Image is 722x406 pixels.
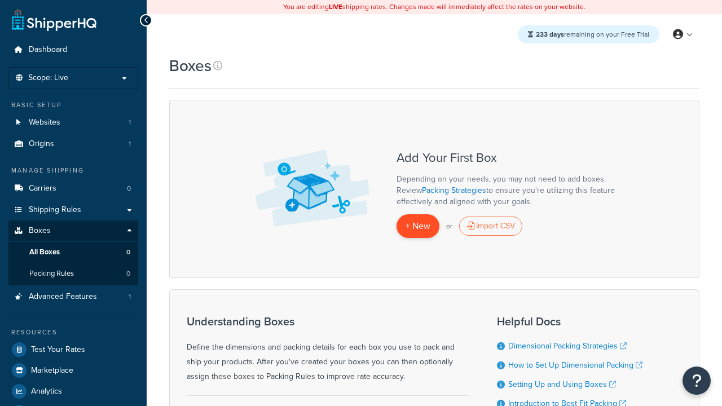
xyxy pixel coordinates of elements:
span: Marketplace [31,366,73,376]
div: Resources [8,328,138,337]
li: Websites [8,112,138,133]
p: or [446,218,452,234]
span: Boxes [29,226,51,236]
a: Advanced Features 1 [8,286,138,307]
li: Origins [8,134,138,155]
li: Advanced Features [8,286,138,307]
h3: Understanding Boxes [187,315,469,328]
a: Websites 1 [8,112,138,133]
h3: Add Your First Box [397,151,622,165]
a: Setting Up and Using Boxes [508,378,616,390]
a: Boxes [8,220,138,241]
span: Carriers [29,184,56,193]
li: All Boxes [8,242,138,263]
span: 0 [126,269,130,279]
div: Manage Shipping [8,166,138,175]
span: All Boxes [29,248,60,257]
div: Basic Setup [8,100,138,110]
span: 1 [129,118,131,127]
a: Shipping Rules [8,200,138,220]
a: Origins 1 [8,134,138,155]
span: Test Your Rates [31,345,85,355]
a: All Boxes 0 [8,242,138,263]
span: Advanced Features [29,292,97,302]
li: Packing Rules [8,263,138,284]
li: Boxes [8,220,138,285]
b: LIVE [329,2,342,12]
span: Websites [29,118,60,127]
a: Dimensional Packing Strategies [508,340,627,352]
a: How to Set Up Dimensional Packing [508,359,642,371]
li: Carriers [8,178,138,199]
a: Marketplace [8,360,138,381]
a: Carriers 0 [8,178,138,199]
span: Origins [29,139,54,149]
span: Scope: Live [28,73,68,83]
div: remaining on your Free Trial [518,25,659,43]
span: 1 [129,139,131,149]
span: Analytics [31,387,62,396]
span: 0 [127,184,131,193]
h1: Boxes [169,55,212,77]
a: Analytics [8,381,138,401]
a: Test Your Rates [8,339,138,360]
span: + New [406,219,430,232]
span: Shipping Rules [29,205,81,215]
a: Packing Rules 0 [8,263,138,284]
span: Packing Rules [29,269,74,279]
span: Dashboard [29,45,67,55]
a: + New [397,214,439,237]
a: Dashboard [8,39,138,60]
button: Open Resource Center [683,367,711,395]
h3: Helpful Docs [497,315,674,328]
div: Define the dimensions and packing details for each box you use to pack and ship your products. Af... [187,315,469,384]
a: ShipperHQ Home [12,8,96,31]
a: Packing Strategies [422,184,486,196]
p: Depending on your needs, you may not need to add boxes. Review to ensure you're utilizing this fe... [397,174,622,208]
div: Import CSV [459,217,522,236]
span: 1 [129,292,131,302]
span: 0 [126,248,130,257]
strong: 233 days [536,29,564,39]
